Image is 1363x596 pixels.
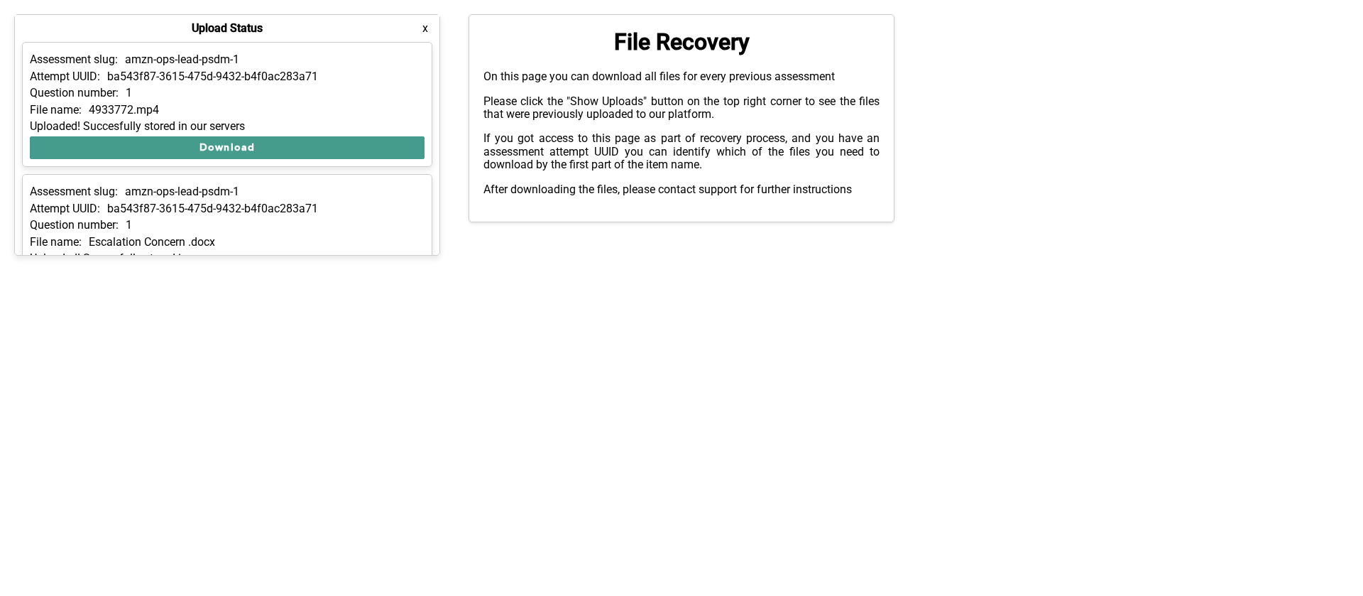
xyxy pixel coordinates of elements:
[30,202,100,215] p: Attempt UUID:
[126,87,132,99] p: 1
[126,219,132,232] p: 1
[30,236,82,249] p: File name:
[483,70,880,83] p: On this page you can download all files for every previous assessment
[89,236,215,249] p: Escalation Concern .docx
[418,21,432,36] button: x
[125,53,239,66] p: amzn-ops-lead-psdm-1
[483,95,880,121] p: Please click the "Show Uploads" button on the top right corner to see the files that were previou...
[107,202,318,215] p: ba543f87-3615-475d-9432-b4f0ac283a71
[30,219,119,232] p: Question number:
[125,185,239,198] p: amzn-ops-lead-psdm-1
[30,252,425,265] div: Uploaded! Succesfully stored in our servers
[30,104,82,117] p: File name:
[483,29,880,55] h1: File Recovery
[30,70,100,83] p: Attempt UUID:
[192,22,263,35] h4: Upload Status
[483,183,880,196] p: After downloading the files, please contact support for further instructions
[89,104,159,117] p: 4933772.mp4
[30,87,119,99] p: Question number:
[107,70,318,83] p: ba543f87-3615-475d-9432-b4f0ac283a71
[483,132,880,171] p: If you got access to this page as part of recovery process, and you have an assessment attempt UU...
[30,136,425,159] button: Download
[30,120,425,133] div: Uploaded! Succesfully stored in our servers
[30,53,118,66] p: Assessment slug:
[30,185,118,198] p: Assessment slug:
[14,14,139,37] button: Show Uploads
